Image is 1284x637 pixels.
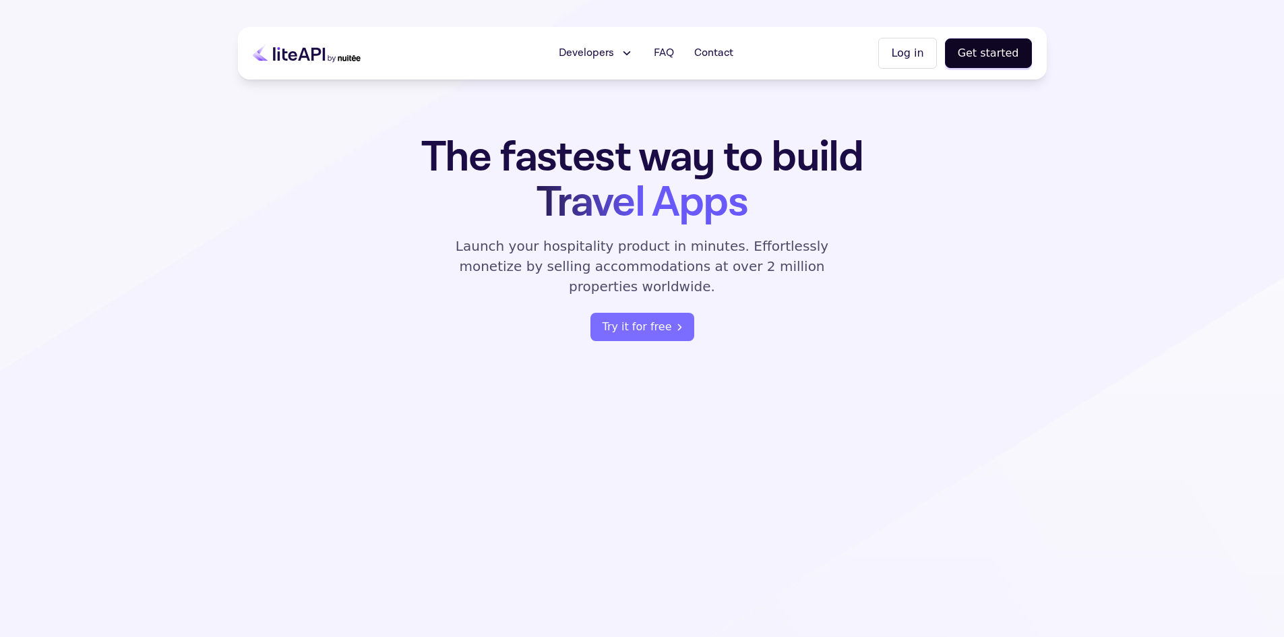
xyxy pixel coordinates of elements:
span: Contact [694,45,733,61]
h1: The fastest way to build [379,135,906,225]
button: Developers [551,40,642,67]
p: Launch your hospitality product in minutes. Effortlessly monetize by selling accommodations at ov... [440,236,845,297]
a: FAQ [646,40,682,67]
span: Developers [559,45,614,61]
span: Travel Apps [537,175,747,231]
span: FAQ [654,45,674,61]
button: Try it for free [590,313,694,341]
a: Contact [686,40,741,67]
button: Get started [945,38,1032,68]
button: Log in [878,38,936,69]
a: register [590,313,694,341]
